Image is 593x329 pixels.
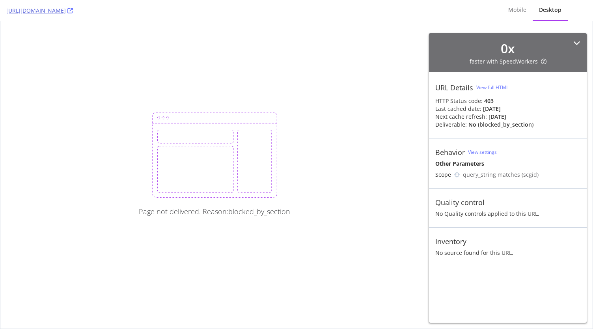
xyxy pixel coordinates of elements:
[435,83,473,92] div: URL Details
[435,121,467,129] div: Deliverable:
[470,58,546,65] div: faster with SpeedWorkers
[476,84,509,91] div: View full HTML
[501,39,515,58] div: 0 x
[435,113,487,121] div: Next cache refresh:
[468,149,497,155] a: View settings
[6,7,73,15] a: [URL][DOMAIN_NAME]
[435,97,580,105] div: HTTP Status code:
[139,207,290,216] div: Page not delivered. Reason: blocked_by_section
[476,81,509,94] button: View full HTML
[483,105,501,113] div: [DATE]
[489,113,506,121] div: [DATE]
[435,198,485,207] div: Quality control
[435,237,466,246] div: Inventory
[435,249,580,257] div: No source found for this URL.
[468,121,533,129] div: No ( blocked_by_section )
[435,171,451,179] div: Scope
[508,6,526,14] div: Mobile
[435,160,580,168] div: Other Parameters
[435,148,465,157] div: Behavior
[463,171,580,179] div: query_string matches (scgid)
[539,6,561,14] div: Desktop
[435,210,580,218] div: No Quality controls applied to this URL.
[435,105,481,113] div: Last cached date:
[484,97,494,105] strong: 403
